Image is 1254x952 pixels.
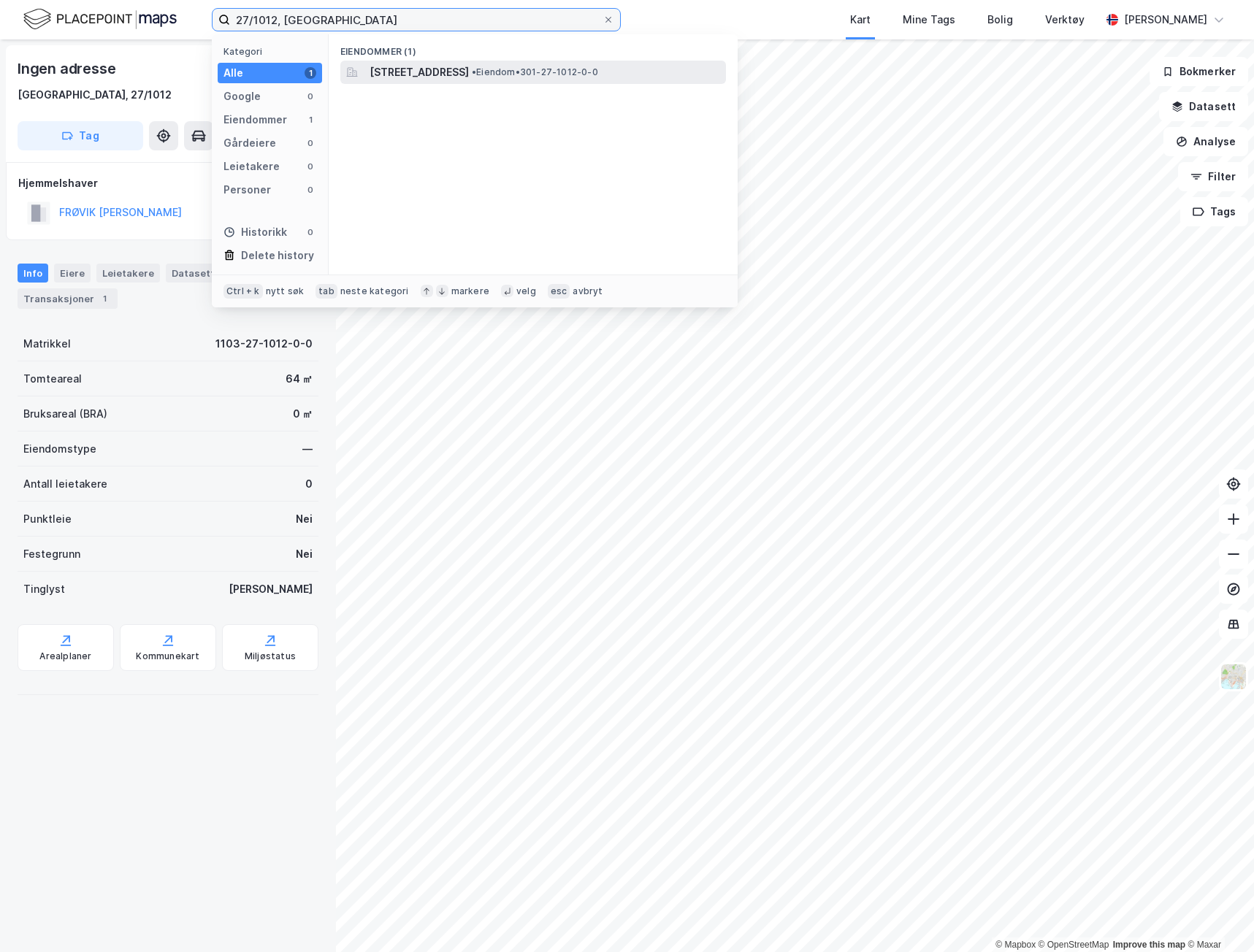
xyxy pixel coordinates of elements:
[305,161,316,172] div: 0
[223,181,271,199] div: Personer
[472,66,476,77] span: •
[1163,127,1248,156] button: Analyse
[305,226,316,238] div: 0
[230,9,603,31] input: Søk på adresse, matrikkel, gårdeiere, leietakere eller personer
[96,264,160,283] div: Leietakere
[97,291,112,306] div: 1
[370,64,469,81] span: [STREET_ADDRESS]
[18,57,118,80] div: Ingen adresse
[995,940,1036,950] a: Mapbox
[340,285,409,297] div: neste kategori
[286,370,313,388] div: 64 ㎡
[1178,162,1248,191] button: Filter
[39,650,91,662] div: Arealplaner
[1220,663,1247,691] img: Z
[18,264,48,283] div: Info
[223,158,280,175] div: Leietakere
[229,580,313,598] div: [PERSON_NAME]
[296,545,313,563] div: Nei
[296,510,313,528] div: Nei
[1113,940,1185,950] a: Improve this map
[1150,57,1248,86] button: Bokmerker
[472,66,598,78] span: Eiendom • 301-27-1012-0-0
[1159,92,1248,121] button: Datasett
[329,34,738,61] div: Eiendommer (1)
[1045,11,1085,28] div: Verktøy
[136,650,199,662] div: Kommunekart
[223,46,322,57] div: Kategori
[451,285,489,297] div: markere
[548,284,570,299] div: esc
[305,137,316,149] div: 0
[573,285,603,297] div: avbryt
[223,223,287,241] div: Historikk
[54,264,91,283] div: Eiere
[223,111,287,128] div: Eiendommer
[293,405,313,423] div: 0 ㎡
[23,370,82,388] div: Tomteareal
[223,64,243,82] div: Alle
[850,11,871,28] div: Kart
[18,174,318,192] div: Hjemmelshaver
[23,405,107,423] div: Bruksareal (BRA)
[903,11,955,28] div: Mine Tags
[18,288,118,309] div: Transaksjoner
[302,440,313,458] div: —
[305,91,316,102] div: 0
[18,86,172,104] div: [GEOGRAPHIC_DATA], 27/1012
[166,264,221,283] div: Datasett
[23,545,80,563] div: Festegrunn
[305,475,313,493] div: 0
[305,67,316,79] div: 1
[245,650,296,662] div: Miljøstatus
[23,580,65,598] div: Tinglyst
[1181,882,1254,952] iframe: Chat Widget
[516,285,536,297] div: velg
[223,284,263,299] div: Ctrl + k
[316,284,337,299] div: tab
[215,335,313,353] div: 1103-27-1012-0-0
[305,114,316,126] div: 1
[223,88,261,105] div: Google
[1180,197,1248,226] button: Tags
[1181,882,1254,952] div: Kontrollprogram for chat
[987,11,1013,28] div: Bolig
[23,335,71,353] div: Matrikkel
[23,475,107,493] div: Antall leietakere
[1039,940,1109,950] a: OpenStreetMap
[241,247,314,264] div: Delete history
[1124,11,1207,28] div: [PERSON_NAME]
[23,440,96,458] div: Eiendomstype
[266,285,305,297] div: nytt søk
[23,510,72,528] div: Punktleie
[23,7,177,32] img: logo.f888ab2527a4732fd821a326f86c7f29.svg
[223,134,276,152] div: Gårdeiere
[18,121,143,150] button: Tag
[305,184,316,196] div: 0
